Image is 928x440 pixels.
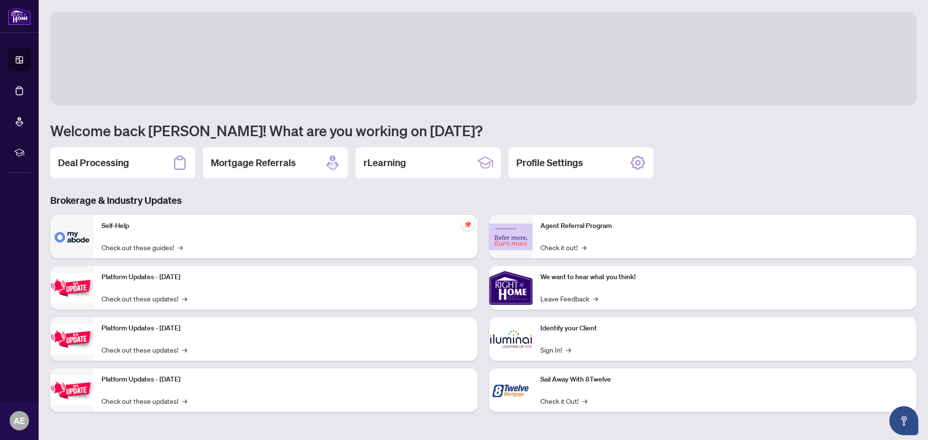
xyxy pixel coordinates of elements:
[540,374,909,385] p: Sail Away With 8Twelve
[593,293,598,304] span: →
[101,396,187,406] a: Check out these updates!→
[182,396,187,406] span: →
[540,344,571,355] a: Sign In!→
[101,344,187,355] a: Check out these updates!→
[566,344,571,355] span: →
[182,293,187,304] span: →
[178,242,183,253] span: →
[101,272,470,283] p: Platform Updates - [DATE]
[182,344,187,355] span: →
[50,215,94,258] img: Self-Help
[211,156,296,170] h2: Mortgage Referrals
[14,414,25,427] span: AE
[50,324,94,355] img: Platform Updates - July 8, 2025
[516,156,583,170] h2: Profile Settings
[489,224,533,250] img: Agent Referral Program
[50,121,916,140] h1: Welcome back [PERSON_NAME]! What are you working on [DATE]?
[889,406,918,435] button: Open asap
[363,156,406,170] h2: rLearning
[8,7,31,25] img: logo
[50,375,94,406] img: Platform Updates - June 23, 2025
[540,221,909,231] p: Agent Referral Program
[489,266,533,310] img: We want to hear what you think!
[540,396,587,406] a: Check it Out!→
[462,219,474,230] span: pushpin
[581,242,586,253] span: →
[540,272,909,283] p: We want to hear what you think!
[489,369,533,412] img: Sail Away With 8Twelve
[540,323,909,334] p: Identify your Client
[101,293,187,304] a: Check out these updates!→
[540,293,598,304] a: Leave Feedback→
[101,323,470,334] p: Platform Updates - [DATE]
[489,317,533,361] img: Identify your Client
[101,242,183,253] a: Check out these guides!→
[101,374,470,385] p: Platform Updates - [DATE]
[58,156,129,170] h2: Deal Processing
[540,242,586,253] a: Check it out!→
[101,221,470,231] p: Self-Help
[50,273,94,303] img: Platform Updates - July 21, 2025
[50,194,916,207] h3: Brokerage & Industry Updates
[582,396,587,406] span: →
